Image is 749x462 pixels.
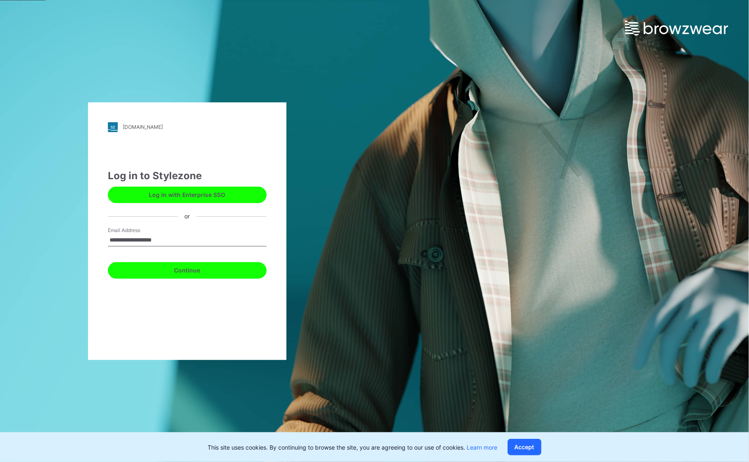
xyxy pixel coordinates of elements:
button: Log in with Enterprise SSO [108,187,267,203]
button: Continue [108,262,267,279]
button: Accept [508,439,541,455]
div: or [178,212,197,221]
div: [DOMAIN_NAME] [123,124,163,130]
img: browzwear-logo.e42bd6dac1945053ebaf764b6aa21510.svg [625,21,728,36]
img: stylezone-logo.562084cfcfab977791bfbf7441f1a819.svg [108,122,118,132]
a: [DOMAIN_NAME] [108,122,267,132]
label: Email Address [108,227,166,234]
p: This site uses cookies. By continuing to browse the site, you are agreeing to our use of cookies. [208,443,498,452]
a: Learn more [467,444,498,451]
div: Log in to Stylezone [108,168,267,183]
